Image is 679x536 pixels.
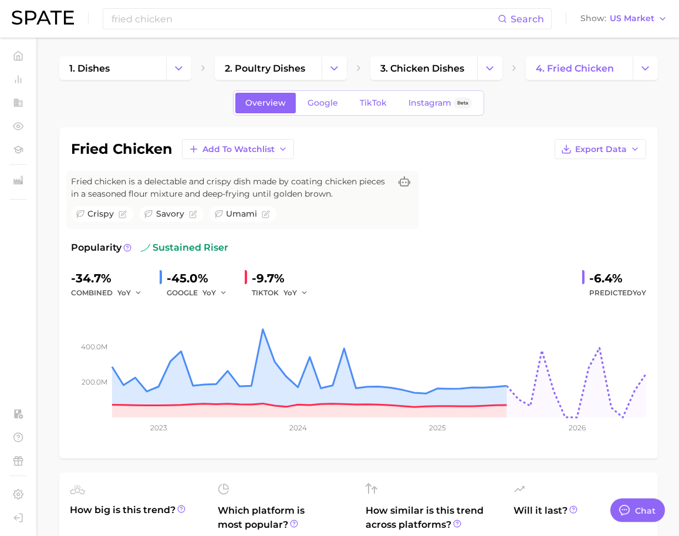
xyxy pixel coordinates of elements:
[156,208,184,220] span: savory
[215,56,322,80] a: 2. poultry dishes
[202,286,228,300] button: YoY
[141,241,228,255] span: sustained riser
[298,93,348,113] a: Google
[59,56,166,80] a: 1. dishes
[245,98,286,108] span: Overview
[71,241,121,255] span: Popularity
[117,288,131,298] span: YoY
[150,423,167,432] tspan: 2023
[580,15,606,22] span: Show
[9,509,27,527] a: Log out. Currently logged in as Brennan McVicar with e-mail brennan@spate.nyc.
[69,63,110,74] span: 1. dishes
[429,423,446,432] tspan: 2025
[398,93,482,113] a: InstagramBeta
[633,56,658,80] button: Change Category
[87,208,114,220] span: crispy
[117,286,143,300] button: YoY
[110,9,498,29] input: Search here for a brand, industry, or ingredient
[568,423,585,432] tspan: 2026
[167,269,235,288] div: -45.0%
[526,56,633,80] a: 4. fried chicken
[252,286,316,300] div: TIKTOK
[536,63,614,74] span: 4. fried chicken
[370,56,477,80] a: 3. chicken dishes
[182,139,294,159] button: Add to Watchlist
[283,288,297,298] span: YoY
[141,243,150,252] img: sustained riser
[202,288,216,298] span: YoY
[575,144,627,154] span: Export Data
[283,286,309,300] button: YoY
[380,63,464,74] span: 3. chicken dishes
[71,142,173,156] h1: fried chicken
[262,210,270,218] button: Flag as miscategorized or irrelevant
[589,286,646,300] span: Predicted
[360,98,387,108] span: TikTok
[189,210,197,218] button: Flag as miscategorized or irrelevant
[71,269,150,288] div: -34.7%
[252,269,316,288] div: -9.7%
[71,176,390,200] span: Fried chicken is a delectable and crispy dish made by coating chicken pieces in a seasoned flour ...
[166,56,191,80] button: Change Category
[366,504,499,532] span: How similar is this trend across platforms?
[226,208,257,220] span: umami
[119,210,127,218] button: Flag as miscategorized or irrelevant
[457,98,468,108] span: Beta
[555,139,646,159] button: Export Data
[589,269,646,288] div: -6.4%
[71,286,150,300] div: combined
[12,11,74,25] img: SPATE
[322,56,347,80] button: Change Category
[577,11,670,26] button: ShowUS Market
[477,56,502,80] button: Change Category
[167,286,235,300] div: GOOGLE
[235,93,296,113] a: Overview
[308,98,338,108] span: Google
[610,15,654,22] span: US Market
[350,93,397,113] a: TikTok
[70,503,204,532] span: How big is this trend?
[408,98,451,108] span: Instagram
[514,504,647,532] span: Will it last?
[225,63,305,74] span: 2. poultry dishes
[511,14,544,25] span: Search
[633,288,646,297] span: YoY
[289,423,306,432] tspan: 2024
[202,144,275,154] span: Add to Watchlist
